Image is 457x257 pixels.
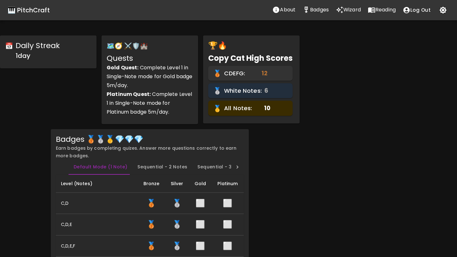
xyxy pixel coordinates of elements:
span: assignment [107,41,148,50]
button: account of current user [399,3,434,17]
th: C,D [56,192,137,214]
span: star [208,40,227,51]
p: Badges [310,6,329,14]
div: Badges 🥉🥈🥇💎💎💎 [56,134,244,144]
span: Get 75 correct notes with a score of 98% or better to earn the Bronze badge. [147,241,156,251]
a: About [269,3,299,17]
th: Gold [189,175,212,193]
span: 12 [262,69,268,78]
div: Copy Cat High Scores [208,53,293,63]
span: All Notes: [224,104,259,113]
th: Level (Notes) [56,175,137,193]
span: Get 300 correct notes with a score of 100% or better to earn the Platinum badge. [223,241,232,251]
th: C,D,E,F [56,235,137,256]
th: C,D,E [56,214,137,235]
span: Get 150 correct notes with a score of 98% or better to earn the Silver badge. [172,241,182,251]
span: CDEFG: [224,69,259,78]
a: 🎹 PitchCraft [8,5,50,15]
span: silver [213,86,222,96]
span: 6 [264,86,268,95]
span: calendar [5,41,13,50]
span: Get 225 correct notes with a score of 98% or better to earn the Gold badge. [195,219,205,229]
span: Get 300 correct notes with a score of 100% or better to earn the Platinum badge. [223,219,232,229]
button: Stats [299,3,332,16]
span: gold [213,103,222,113]
span: Get 150 correct notes with a score of 98% or better to earn the Silver badge. [172,198,182,208]
th: Silver [165,175,189,193]
span: 10 [262,103,273,113]
button: Sequential - 3 Notes [192,160,252,175]
span: Get 225 correct notes with a score of 98% or better to earn the Gold badge. [195,198,205,208]
div: Quests [107,53,193,63]
button: Sequential - 2 Notes [132,160,192,175]
span: Get 300 correct notes with a score of 100% or better to earn the Platinum badge. [223,198,232,208]
strong: Gold Quest: [107,64,139,71]
p: About [280,6,295,14]
span: Get 150 correct notes with a score of 98% or better to earn the Silver badge. [172,219,182,229]
span: Get 75 correct notes with a score of 98% or better to earn the Bronze badge. [147,219,156,229]
span: Get 225 correct notes with a score of 98% or better to earn the Gold badge. [195,241,205,251]
a: Wizard [332,3,364,17]
div: Daily Streak [16,41,60,51]
div: Complete Level 1 in Single-Note mode for Gold badge 5m/day. [107,63,193,90]
a: Reading [364,3,399,17]
button: Reading [364,3,399,16]
p: Wizard [343,6,361,14]
button: Wizard [332,3,364,16]
button: About [269,3,299,16]
button: Default Mode (1 Note) [69,160,132,175]
span: White Notes: [224,86,262,95]
th: Platinum [212,175,244,193]
div: Complete Level 1 in Single-Note mode for Platinum badge 5m/day. [107,90,193,116]
h6: 1 day [16,51,60,61]
span: bronze [213,68,222,78]
div: Badge mode tabs [69,160,231,175]
th: Bronze [137,175,165,193]
span: Earn badges by completing quizes. Answer more questions correctly to earn more badges. [56,145,236,159]
p: Reading [375,6,396,14]
span: Get 75 correct notes with a score of 98% or better to earn the Bronze badge. [147,198,156,208]
a: Stats [299,3,332,17]
strong: Platinum Quest: [107,91,151,98]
